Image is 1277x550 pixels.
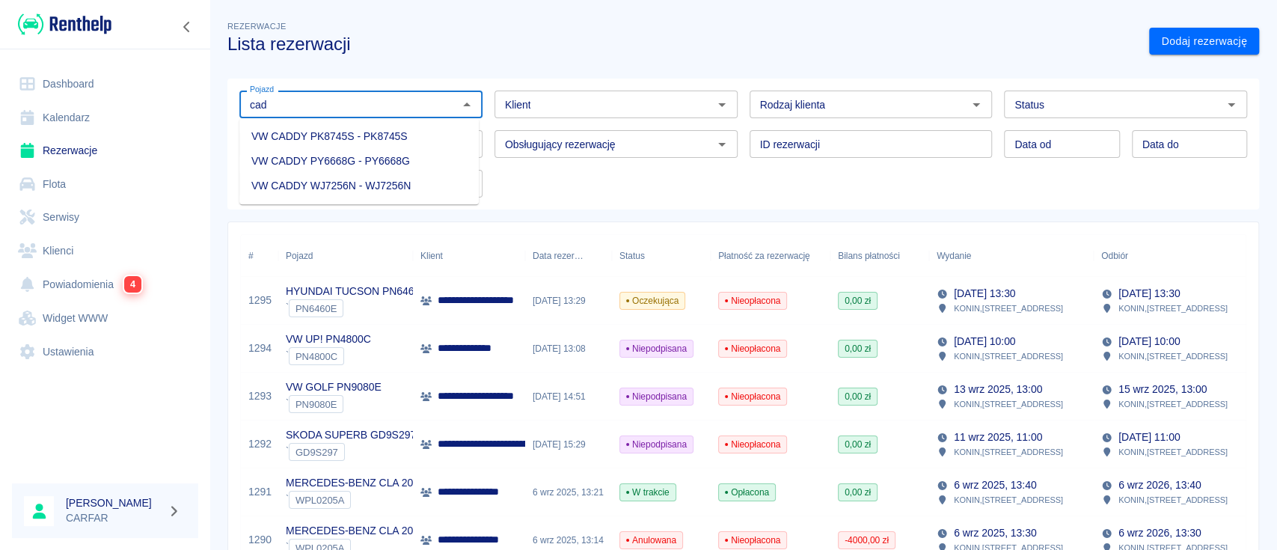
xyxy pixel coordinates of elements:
p: KONIN , [STREET_ADDRESS] [954,445,1063,459]
div: Klient [413,235,525,277]
img: Renthelp logo [18,12,111,37]
span: 0,00 zł [839,342,877,355]
span: GD9S297 [290,447,344,458]
li: VW CADDY PY6668G - PY6668G [239,149,479,174]
div: # [248,235,254,277]
a: Renthelp logo [12,12,111,37]
div: Bilans płatności [838,235,900,277]
span: WPL0205A [290,495,350,506]
p: 15 wrz 2025, 13:00 [1118,382,1207,397]
p: 11 wrz 2025, 11:00 [954,430,1042,445]
p: CARFAR [66,510,162,526]
div: Data rezerwacji [525,235,612,277]
div: ` [286,347,371,365]
div: Wydanie [937,235,971,277]
div: [DATE] 13:29 [525,277,612,325]
div: [DATE] 14:51 [525,373,612,421]
p: KONIN , [STREET_ADDRESS] [1118,445,1228,459]
button: Sort [971,245,992,266]
a: Kalendarz [12,101,198,135]
div: Odbiór [1094,235,1258,277]
a: 1295 [248,293,272,308]
p: KONIN , [STREET_ADDRESS] [1118,493,1228,507]
button: Otwórz [711,134,732,155]
span: Niepodpisana [620,438,693,451]
p: KONIN , [STREET_ADDRESS] [954,397,1063,411]
span: PN6460E [290,303,343,314]
p: 6 wrz 2026, 13:40 [1118,477,1201,493]
div: ` [286,491,474,509]
div: Status [619,235,645,277]
button: Sort [1128,245,1149,266]
span: PN9080E [290,399,343,410]
span: 0,00 zł [839,438,877,451]
span: 0,00 zł [839,390,877,403]
button: Otwórz [711,94,732,115]
h6: [PERSON_NAME] [66,495,162,510]
span: Rezerwacje [227,22,286,31]
button: Zwiń nawigację [176,17,198,37]
label: Pojazd [250,84,274,95]
p: KONIN , [STREET_ADDRESS] [1118,302,1228,315]
p: KONIN , [STREET_ADDRESS] [1118,349,1228,363]
p: VW GOLF PN9080E [286,379,382,395]
span: Niepodpisana [620,342,693,355]
div: Data rezerwacji [533,235,584,277]
span: Nieopłacona [719,294,786,308]
span: 0,00 zł [839,486,877,499]
p: SKODA SUPERB GD9S297 [286,427,416,443]
span: Anulowana [620,534,682,547]
a: Rezerwacje [12,134,198,168]
div: Status [612,235,711,277]
input: DD.MM.YYYY [1004,130,1119,158]
span: PN4800C [290,351,343,362]
a: Dashboard [12,67,198,101]
p: 6 wrz 2025, 13:40 [954,477,1036,493]
div: Pojazd [286,235,313,277]
p: MERCEDES-BENZ CLA 200 WPL0205A [286,475,474,491]
span: 4 [124,276,141,293]
span: Nieopłacona [719,438,786,451]
a: Dodaj rezerwację [1149,28,1259,55]
div: [DATE] 15:29 [525,421,612,468]
p: 13 wrz 2025, 13:00 [954,382,1042,397]
div: # [241,235,278,277]
div: Pojazd [278,235,413,277]
p: [DATE] 11:00 [1118,430,1180,445]
a: 1292 [248,436,272,452]
p: 6 wrz 2026, 13:30 [1118,525,1201,541]
p: [DATE] 10:00 [954,334,1015,349]
a: 1293 [248,388,272,404]
a: Widget WWW [12,302,198,335]
p: [DATE] 10:00 [1118,334,1180,349]
span: -4000,00 zł [839,534,895,547]
input: DD.MM.YYYY [1132,130,1247,158]
div: ` [286,299,426,317]
button: Sort [584,245,604,266]
p: [DATE] 13:30 [1118,286,1180,302]
p: KONIN , [STREET_ADDRESS] [1118,397,1228,411]
div: ` [286,443,416,461]
a: Powiadomienia4 [12,267,198,302]
a: Klienci [12,234,198,268]
a: Serwisy [12,201,198,234]
a: 1291 [248,484,272,500]
a: Ustawienia [12,335,198,369]
p: VW UP! PN4800C [286,331,371,347]
span: Oczekująca [620,294,685,308]
span: W trakcie [620,486,676,499]
span: Nieopłacona [719,342,786,355]
span: Nieopłacona [719,390,786,403]
li: VW CADDY PK8745S - PK8745S [239,124,479,149]
button: Zamknij [456,94,477,115]
div: [DATE] 13:08 [525,325,612,373]
button: Otwórz [1221,94,1242,115]
p: 6 wrz 2025, 13:30 [954,525,1036,541]
p: KONIN , [STREET_ADDRESS] [954,493,1063,507]
div: Wydanie [929,235,1094,277]
div: Odbiór [1101,235,1128,277]
p: [DATE] 13:30 [954,286,1015,302]
h3: Lista rezerwacji [227,34,1137,55]
span: Nieopłacona [719,534,786,547]
span: Niepodpisana [620,390,693,403]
